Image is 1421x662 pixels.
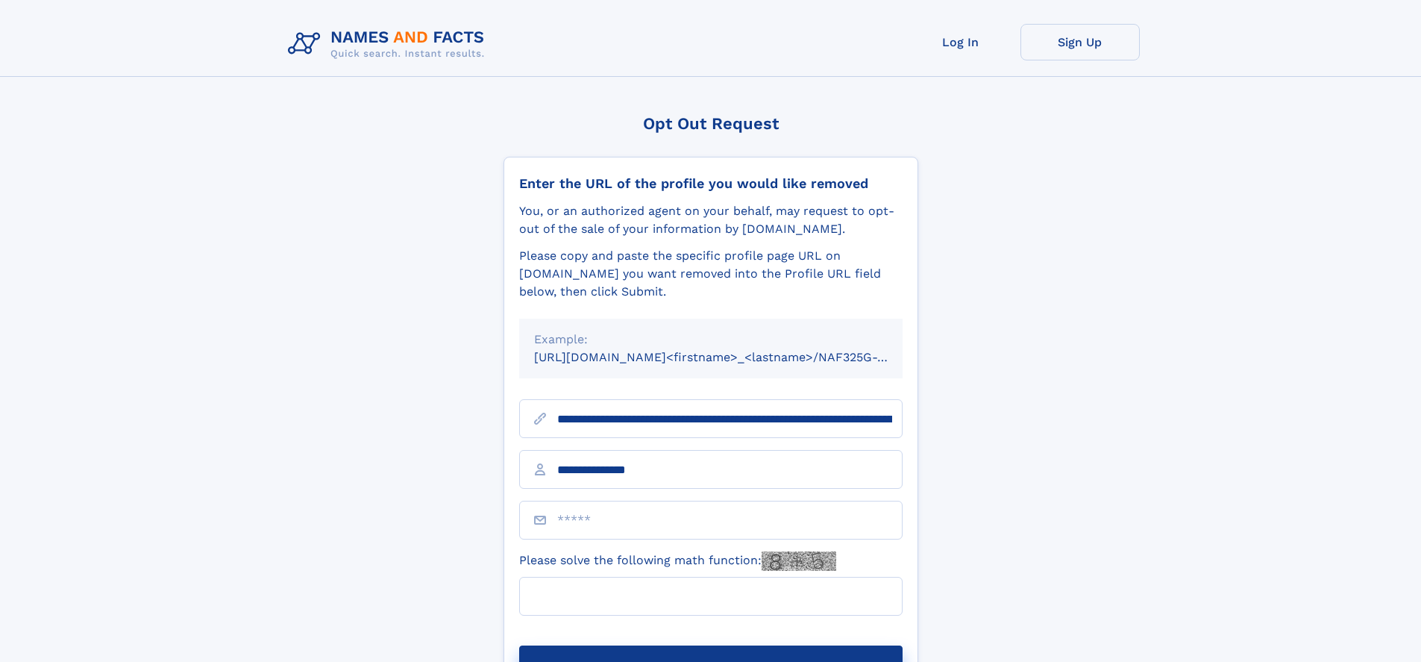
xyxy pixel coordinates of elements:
div: Opt Out Request [504,114,918,133]
img: Logo Names and Facts [282,24,497,64]
div: Please copy and paste the specific profile page URL on [DOMAIN_NAME] you want removed into the Pr... [519,247,903,301]
small: [URL][DOMAIN_NAME]<firstname>_<lastname>/NAF325G-xxxxxxxx [534,350,931,364]
a: Log In [901,24,1020,60]
div: You, or an authorized agent on your behalf, may request to opt-out of the sale of your informatio... [519,202,903,238]
div: Example: [534,331,888,349]
a: Sign Up [1020,24,1140,60]
label: Please solve the following math function: [519,552,836,571]
div: Enter the URL of the profile you would like removed [519,175,903,192]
